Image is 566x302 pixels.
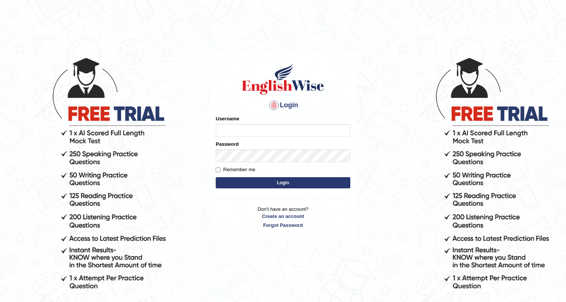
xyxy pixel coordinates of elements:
[216,213,350,220] a: Create an account
[216,222,350,229] a: Forgot Password
[216,177,350,188] button: Login
[216,141,239,148] label: Password
[216,206,350,229] p: Don't have an account?
[216,99,350,111] h4: Login
[216,166,255,173] label: Remember me
[240,62,326,96] img: Logo of English Wise sign in for intelligent practice with AI
[216,115,239,122] label: Username
[216,167,221,172] input: Remember me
